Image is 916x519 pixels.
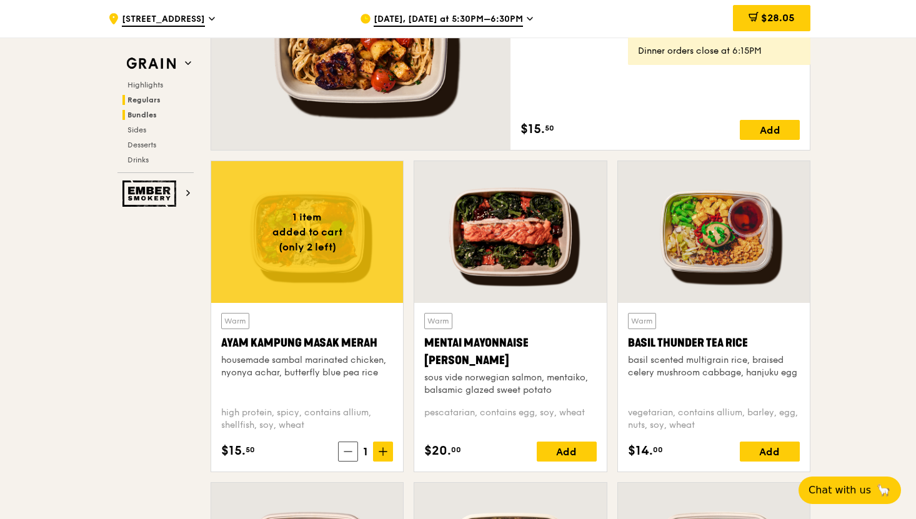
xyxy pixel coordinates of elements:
[221,407,393,432] div: high protein, spicy, contains allium, shellfish, soy, wheat
[358,443,373,460] span: 1
[221,354,393,379] div: housemade sambal marinated chicken, nyonya achar, butterfly blue pea rice
[122,180,180,207] img: Ember Smokery web logo
[520,120,545,139] span: $15.
[221,334,393,352] div: Ayam Kampung Masak Merah
[740,442,800,462] div: Add
[451,445,461,455] span: 00
[761,12,795,24] span: $28.05
[809,483,871,498] span: Chat with us
[424,407,596,432] div: pescatarian, contains egg, soy, wheat
[628,442,653,460] span: $14.
[628,313,656,329] div: Warm
[122,13,205,27] span: [STREET_ADDRESS]
[127,96,161,104] span: Regulars
[127,141,156,149] span: Desserts
[876,483,891,498] span: 🦙
[653,445,663,455] span: 00
[374,13,523,27] span: [DATE], [DATE] at 5:30PM–6:30PM
[221,313,249,329] div: Warm
[424,334,596,369] div: Mentai Mayonnaise [PERSON_NAME]
[740,120,800,140] div: Add
[424,313,452,329] div: Warm
[424,442,451,460] span: $20.
[537,442,597,462] div: Add
[127,111,157,119] span: Bundles
[424,372,596,397] div: sous vide norwegian salmon, mentaiko, balsamic glazed sweet potato
[638,45,800,57] div: Dinner orders close at 6:15PM
[127,126,146,134] span: Sides
[545,123,554,133] span: 50
[628,334,800,352] div: Basil Thunder Tea Rice
[127,81,163,89] span: Highlights
[799,477,901,504] button: Chat with us🦙
[127,156,149,164] span: Drinks
[628,407,800,432] div: vegetarian, contains allium, barley, egg, nuts, soy, wheat
[246,445,255,455] span: 50
[221,442,246,460] span: $15.
[628,354,800,379] div: basil scented multigrain rice, braised celery mushroom cabbage, hanjuku egg
[122,52,180,75] img: Grain web logo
